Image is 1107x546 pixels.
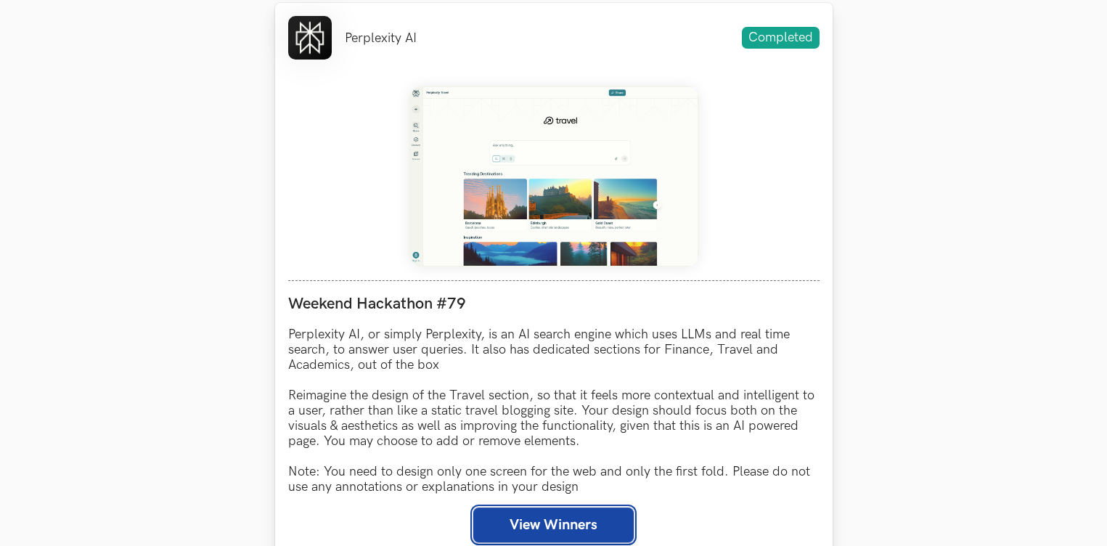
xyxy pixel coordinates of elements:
button: View Winners [473,508,634,542]
li: Perplexity AI [345,30,417,46]
img: Weekend_Hackathon_79_banner.png [409,86,699,267]
p: Perplexity AI, or simply Perplexity, is an AI search engine which uses LLMs and real time search,... [288,327,820,494]
span: Completed [742,27,820,49]
label: Weekend Hackathon #79 [288,294,820,314]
